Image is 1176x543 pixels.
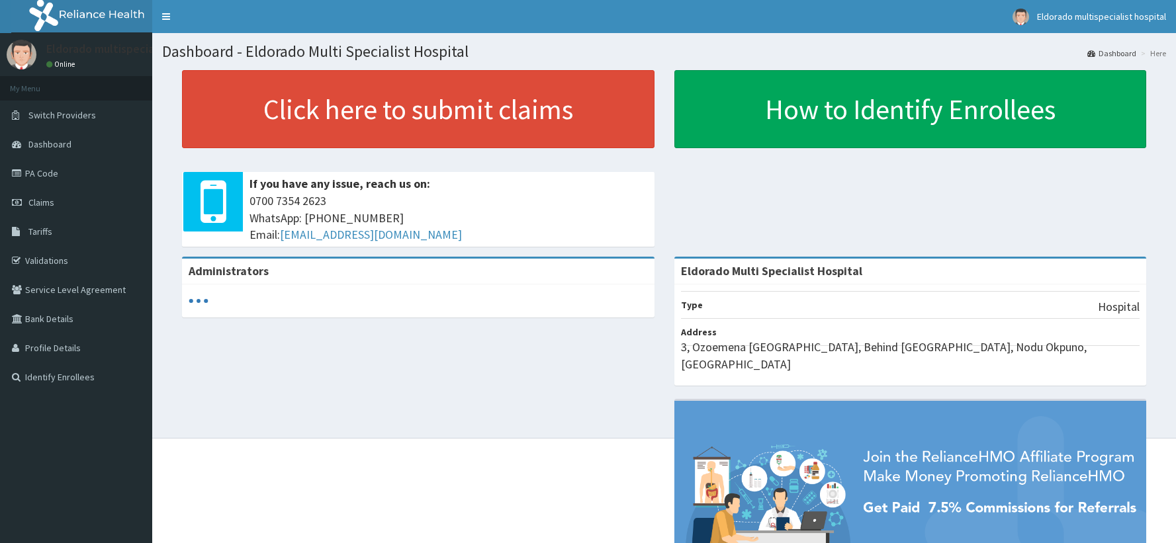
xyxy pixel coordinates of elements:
[28,226,52,237] span: Tariffs
[249,176,430,191] b: If you have any issue, reach us on:
[1098,298,1140,315] p: Hospital
[1037,11,1166,22] span: Eldorado multispecialist hospital
[674,70,1147,148] a: How to Identify Enrollees
[28,109,96,121] span: Switch Providers
[681,339,1140,372] p: 3, Ozoemena [GEOGRAPHIC_DATA], Behind [GEOGRAPHIC_DATA], Nodu Okpuno, [GEOGRAPHIC_DATA]
[280,227,462,242] a: [EMAIL_ADDRESS][DOMAIN_NAME]
[7,40,36,69] img: User Image
[162,43,1166,60] h1: Dashboard - Eldorado Multi Specialist Hospital
[46,60,78,69] a: Online
[681,326,717,338] b: Address
[189,263,269,278] b: Administrators
[681,299,703,311] b: Type
[249,192,648,243] span: 0700 7354 2623 WhatsApp: [PHONE_NUMBER] Email:
[1138,48,1166,59] li: Here
[1087,48,1136,59] a: Dashboard
[189,291,208,311] svg: audio-loading
[46,43,216,55] p: Eldorado multispecialist hospital
[28,138,71,150] span: Dashboard
[681,263,862,278] strong: Eldorado Multi Specialist Hospital
[182,70,655,148] a: Click here to submit claims
[28,196,54,208] span: Claims
[1013,9,1029,25] img: User Image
